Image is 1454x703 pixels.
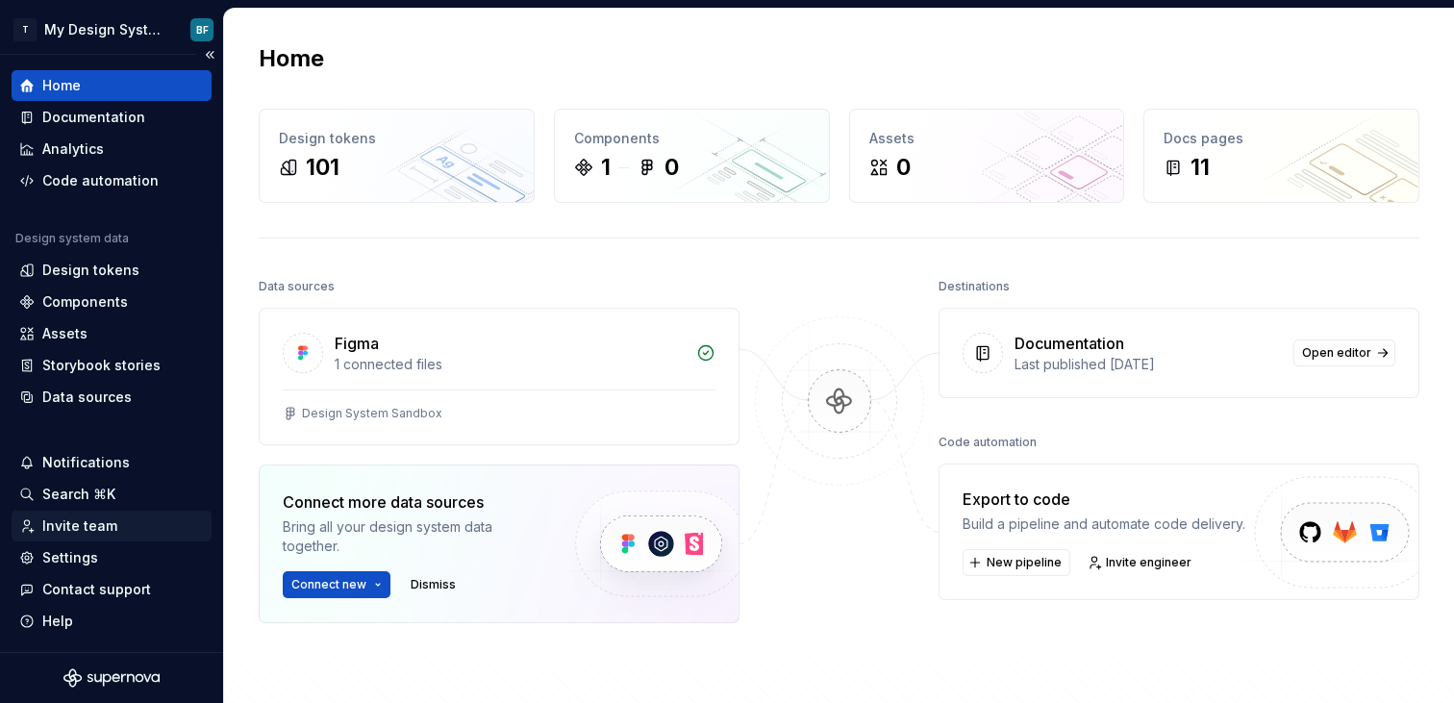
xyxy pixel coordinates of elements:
div: Build a pipeline and automate code delivery. [963,515,1245,534]
div: Destinations [939,273,1010,300]
button: Dismiss [402,571,464,598]
span: New pipeline [987,555,1062,570]
button: Search ⌘K [12,479,212,510]
div: Invite team [42,516,117,536]
div: My Design System [44,20,167,39]
div: T [13,18,37,41]
div: Last published [DATE] [1015,355,1282,374]
div: Design tokens [279,129,514,148]
div: BF [196,22,209,38]
button: New pipeline [963,549,1070,576]
span: Invite engineer [1106,555,1191,570]
a: Figma1 connected filesDesign System Sandbox [259,308,740,445]
a: Design tokens [12,255,212,286]
button: Notifications [12,447,212,478]
a: Components10 [554,109,830,203]
a: Documentation [12,102,212,133]
div: Storybook stories [42,356,161,375]
h2: Home [259,43,324,74]
div: Home [42,76,81,95]
a: Settings [12,542,212,573]
div: Help [42,612,73,631]
div: Settings [42,548,98,567]
div: Analytics [42,139,104,159]
div: Design system data [15,231,129,246]
div: 101 [306,152,339,183]
div: Components [42,292,128,312]
div: Export to code [963,488,1245,511]
a: Assets0 [849,109,1125,203]
div: Notifications [42,453,130,472]
div: Search ⌘K [42,485,115,504]
svg: Supernova Logo [63,668,160,688]
a: Design tokens101 [259,109,535,203]
div: Contact support [42,580,151,599]
div: 0 [664,152,679,183]
div: 0 [896,152,911,183]
span: Open editor [1302,345,1371,361]
div: Assets [869,129,1105,148]
a: Data sources [12,382,212,413]
button: Collapse sidebar [196,41,223,68]
div: Assets [42,324,88,343]
a: Home [12,70,212,101]
div: Data sources [42,388,132,407]
div: Design System Sandbox [302,406,442,421]
button: Contact support [12,574,212,605]
div: 11 [1191,152,1210,183]
a: Invite engineer [1082,549,1200,576]
div: Figma [335,332,379,355]
span: Connect new [291,577,366,592]
div: Data sources [259,273,335,300]
button: TMy Design SystemBF [4,9,219,50]
div: Documentation [1015,332,1124,355]
button: Connect new [283,571,390,598]
div: Components [574,129,810,148]
a: Analytics [12,134,212,164]
div: Documentation [42,108,145,127]
span: Dismiss [411,577,456,592]
div: Code automation [939,429,1037,456]
div: 1 [601,152,611,183]
div: Connect more data sources [283,490,542,514]
div: Design tokens [42,261,139,280]
a: Open editor [1293,339,1395,366]
a: Docs pages11 [1143,109,1419,203]
a: Invite team [12,511,212,541]
a: Components [12,287,212,317]
a: Code automation [12,165,212,196]
div: Code automation [42,171,159,190]
div: Bring all your design system data together. [283,517,542,556]
a: Assets [12,318,212,349]
div: 1 connected files [335,355,685,374]
a: Storybook stories [12,350,212,381]
button: Help [12,606,212,637]
div: Docs pages [1164,129,1399,148]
